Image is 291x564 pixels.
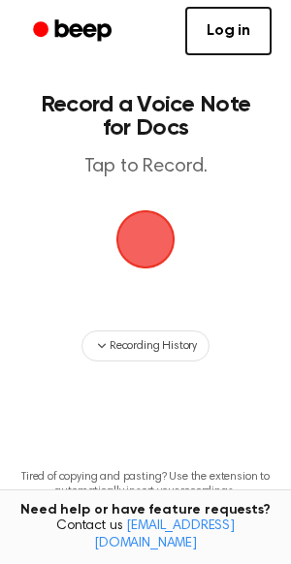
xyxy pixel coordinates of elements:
[19,13,129,50] a: Beep
[35,155,256,179] p: Tap to Record.
[110,337,197,355] span: Recording History
[81,330,210,361] button: Recording History
[35,93,256,140] h1: Record a Voice Note for Docs
[116,210,175,268] img: Beep Logo
[185,7,272,55] a: Log in
[94,519,235,550] a: [EMAIL_ADDRESS][DOMAIN_NAME]
[12,518,279,552] span: Contact us
[16,470,275,499] p: Tired of copying and pasting? Use the extension to automatically insert your recordings.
